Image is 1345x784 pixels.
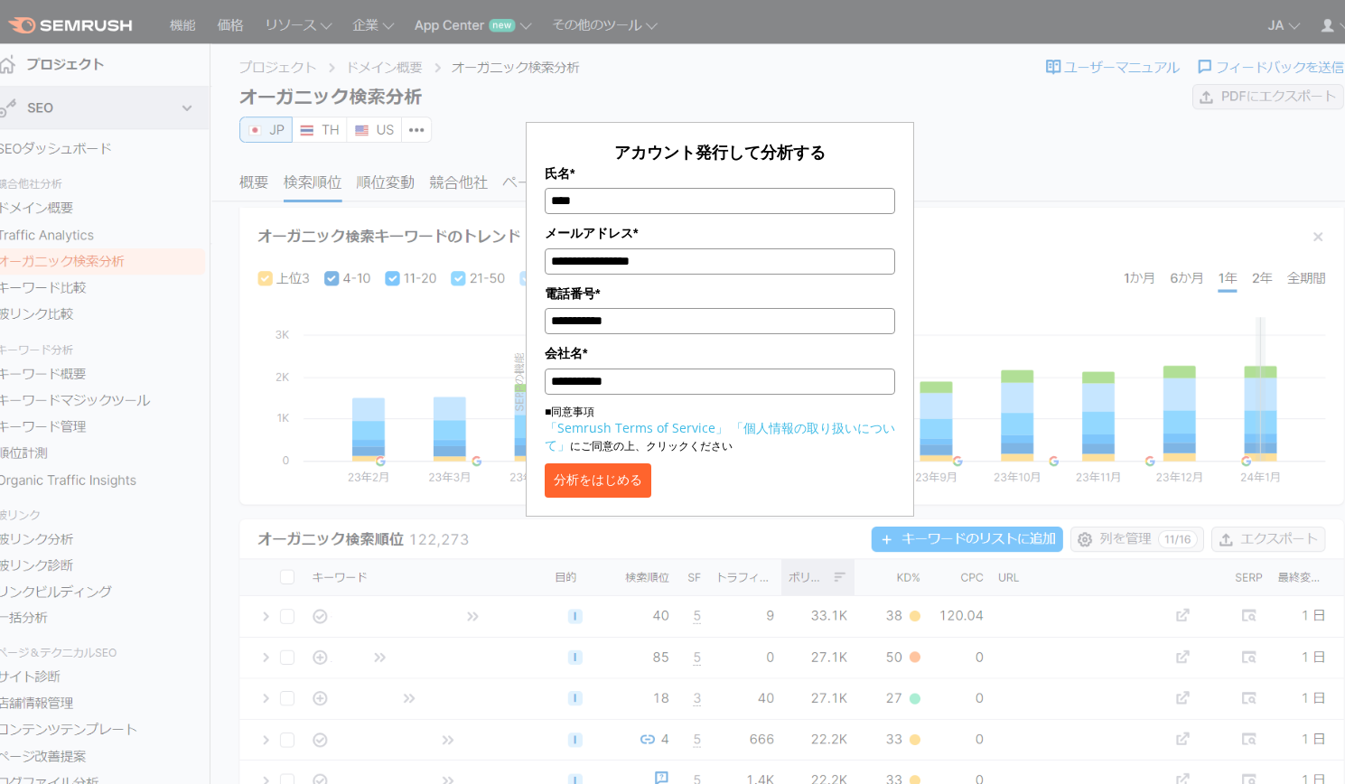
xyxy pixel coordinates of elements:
[545,404,895,454] p: ■同意事項 にご同意の上、クリックください
[614,141,826,163] span: アカウント発行して分析する
[545,284,895,303] label: 電話番号*
[545,419,895,453] a: 「個人情報の取り扱いについて」
[545,463,651,498] button: 分析をはじめる
[545,223,895,243] label: メールアドレス*
[545,419,728,436] a: 「Semrush Terms of Service」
